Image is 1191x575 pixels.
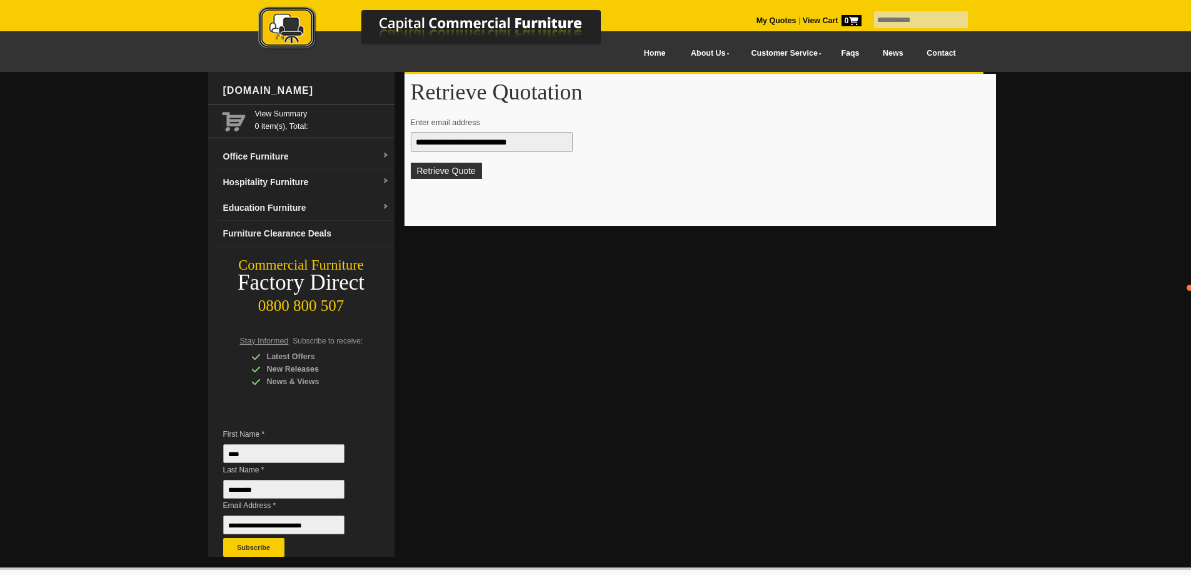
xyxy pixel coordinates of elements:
a: Hospitality Furnituredropdown [218,170,394,195]
span: 0 [842,15,862,26]
input: Last Name * [223,480,344,499]
span: Email Address * [223,499,363,512]
a: Faqs [830,39,872,68]
img: dropdown [382,178,389,185]
h1: Retrieve Quotation [411,80,990,104]
a: View Cart0 [800,16,861,25]
span: First Name * [223,428,363,440]
span: Stay Informed [240,337,289,345]
div: New Releases [251,363,370,375]
a: News [871,39,915,68]
div: 0800 800 507 [208,291,394,315]
button: Subscribe [223,538,284,557]
strong: View Cart [803,16,862,25]
div: Commercial Furniture [208,257,394,274]
a: Customer Service [737,39,829,68]
input: First Name * [223,444,344,463]
a: Capital Commercial Furniture Logo [224,6,661,56]
div: News & Views [251,375,370,388]
span: 0 item(s), Total: [255,108,389,131]
div: [DOMAIN_NAME] [218,72,394,109]
a: Education Furnituredropdown [218,195,394,221]
button: Retrieve Quote [411,163,482,179]
input: Email Address * [223,516,344,534]
p: Enter email address [411,116,978,129]
img: dropdown [382,152,389,160]
img: Capital Commercial Furniture Logo [224,6,661,52]
a: Office Furnituredropdown [218,144,394,170]
a: About Us [677,39,737,68]
a: View Summary [255,108,389,120]
span: Last Name * [223,464,363,476]
img: dropdown [382,203,389,211]
a: My Quotes [756,16,797,25]
div: Factory Direct [208,274,394,292]
div: Latest Offers [251,350,370,363]
span: Subscribe to receive: [293,337,363,345]
a: Contact [915,39,967,68]
a: Furniture Clearance Deals [218,221,394,247]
